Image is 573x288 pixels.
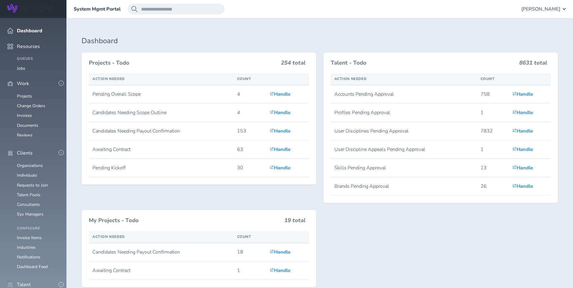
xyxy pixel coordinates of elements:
[233,159,266,177] td: 30
[89,60,277,66] h3: Projects - Todo
[17,93,32,99] a: Projects
[270,267,291,274] a: Handle
[17,211,43,217] a: Sys Managers
[331,122,477,140] td: User Disciplines Pending Approval
[17,132,33,138] a: Reviews
[233,104,266,122] td: 4
[334,76,367,81] span: Action Needed
[481,76,495,81] span: Count
[331,85,477,104] td: Accounts Pending Approval
[59,81,64,86] button: -
[477,177,509,196] td: 26
[7,4,53,13] img: Wripple
[512,165,533,171] a: Handle
[270,109,291,116] a: Handle
[17,235,42,241] a: Invoice Items
[237,76,251,81] span: Count
[17,44,40,49] span: Resources
[17,202,40,207] a: Consultants
[74,6,121,12] a: System Mgmt Portal
[17,192,40,198] a: Talent Pools
[233,85,266,104] td: 4
[89,85,233,104] td: Pending Overall Scope
[521,6,560,12] span: [PERSON_NAME]
[477,104,509,122] td: 1
[477,140,509,159] td: 1
[477,85,509,104] td: 758
[237,234,251,239] span: Count
[331,159,477,177] td: Skills Pending Approval
[233,122,266,140] td: 153
[477,122,509,140] td: 7832
[270,91,291,98] a: Handle
[17,150,33,156] span: Clients
[17,282,31,287] span: Talent
[233,243,266,261] td: 18
[92,234,125,239] span: Action Needed
[512,91,533,98] a: Handle
[477,159,509,177] td: 13
[89,243,233,261] td: Candidates Needing Payout Confirmation
[89,104,233,122] td: Candidates Needing Scope Outline
[270,146,291,153] a: Handle
[89,159,233,177] td: Pending Kickoff
[331,177,477,196] td: Brands Pending Approval
[17,66,25,71] a: Jobs
[89,122,233,140] td: Candidates Needing Payout Confirmation
[59,282,64,287] button: -
[59,150,64,155] button: -
[17,103,45,109] a: Change Orders
[270,128,291,134] a: Handle
[512,146,533,153] a: Handle
[17,264,48,270] a: Dashboard Feed
[17,113,32,118] a: Invoices
[331,140,477,159] td: User Discipline Appeals Pending Approval
[17,81,29,86] span: Work
[17,226,59,231] h4: Configure
[512,128,533,134] a: Handle
[521,4,566,14] button: [PERSON_NAME]
[17,172,37,178] a: Individuals
[17,245,36,250] a: Industries
[512,109,533,116] a: Handle
[17,123,38,128] a: Documents
[92,76,125,81] span: Action Needed
[519,60,547,69] h3: 8631 total
[17,254,40,260] a: Notifications
[17,57,59,61] h4: Queues
[233,261,266,280] td: 1
[284,217,305,226] h3: 19 total
[89,261,233,280] td: Awaiting Contract
[89,217,281,224] h3: My Projects - Todo
[89,140,233,159] td: Awaiting Contract
[331,60,516,66] h3: Talent - Todo
[17,182,48,188] a: Requests to Join
[17,163,43,168] a: Organizations
[233,140,266,159] td: 63
[17,28,42,34] span: Dashboard
[270,249,291,255] a: Handle
[331,104,477,122] td: Profiles Pending Approval
[82,37,558,45] h1: Dashboard
[270,165,291,171] a: Handle
[512,183,533,190] a: Handle
[281,60,305,69] h3: 254 total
